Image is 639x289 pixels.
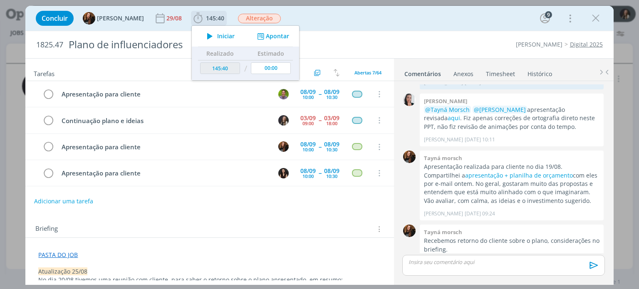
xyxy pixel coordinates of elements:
[300,115,316,121] div: 03/09
[404,66,441,78] a: Comentários
[424,136,463,143] p: [PERSON_NAME]
[198,47,242,60] th: Realizado
[255,32,290,41] button: Apontar
[570,40,603,48] a: Digital 2025
[35,224,58,235] span: Briefing
[319,170,321,176] span: --
[485,66,515,78] a: Timesheet
[25,6,613,285] div: dialog
[202,30,235,42] button: Iniciar
[425,106,470,114] span: @Tayná Morsch
[424,228,462,236] b: Tayná morsch
[83,12,95,25] img: T
[277,114,290,126] button: L
[465,136,495,143] span: [DATE] 10:11
[545,11,552,18] div: 9
[319,117,321,123] span: --
[242,60,249,77] td: /
[58,89,270,99] div: Apresentação para cliente
[38,267,87,275] span: Atualização 25/08
[34,194,94,209] button: Adicionar uma tarefa
[302,121,314,126] div: 09:00
[354,69,381,76] span: Abertas 7/64
[424,106,599,131] p: apresentação revisada . Fiz apenas correções de ortografia direto neste PPT, não fiz revisão de a...
[516,40,562,48] a: [PERSON_NAME]
[206,14,224,22] span: 145:40
[465,171,573,179] a: apresentação + planilha de orçamento
[324,89,339,95] div: 08/09
[324,168,339,174] div: 08/09
[191,12,226,25] button: 145:40
[238,14,281,23] span: Alteração
[302,147,314,152] div: 10:00
[277,193,290,205] button: L
[302,95,314,99] div: 10:00
[278,168,289,178] img: I
[65,35,363,55] div: Plano de influenciadores
[83,12,144,25] button: T[PERSON_NAME]
[38,276,381,284] p: No dia 20/08 tivemos uma reunião com cliente, para saber o retorno sobre o plano apresentado, em ...
[277,88,290,100] button: T
[277,141,290,153] button: T
[278,141,289,152] img: T
[403,94,416,106] img: C
[453,70,473,78] div: Anexos
[527,66,552,78] a: Histórico
[238,13,281,24] button: Alteração
[403,151,416,163] img: T
[326,95,337,99] div: 10:30
[191,25,300,81] ul: 145:40
[58,116,270,126] div: Continuação plano e ideias
[277,167,290,179] button: I
[424,97,467,105] b: [PERSON_NAME]
[97,15,144,21] span: [PERSON_NAME]
[300,168,316,174] div: 08/09
[34,68,54,78] span: Tarefas
[319,91,321,97] span: --
[326,174,337,178] div: 10:30
[474,106,526,114] span: @[PERSON_NAME]
[36,11,74,26] button: Concluir
[324,141,339,147] div: 08/09
[38,251,78,259] a: PASTA DO JOB
[300,89,316,95] div: 08/09
[326,121,337,126] div: 18:00
[166,15,183,21] div: 29/08
[217,33,235,39] span: Iniciar
[278,115,289,126] img: L
[249,47,293,60] th: Estimado
[538,12,552,25] button: 9
[424,237,599,254] p: Recebemos retorno do cliente sobre o plano, considerações no briefing.
[278,89,289,99] img: T
[424,163,599,205] p: Apresentação realizada para cliente no dia 19/08. Compartilhei a com eles por e-mail ontem. No ge...
[448,114,460,122] a: aqui
[465,210,495,217] span: [DATE] 09:24
[300,141,316,147] div: 08/09
[319,144,321,150] span: --
[58,142,270,152] div: Apresentação para cliente
[424,154,462,162] b: Tayná morsch
[302,174,314,178] div: 10:00
[42,15,68,22] span: Concluir
[58,168,270,178] div: Apresentação para cliente
[403,225,416,237] img: T
[36,40,63,49] span: 1825.47
[324,115,339,121] div: 03/09
[326,147,337,152] div: 10:30
[424,210,463,217] p: [PERSON_NAME]
[334,69,339,77] img: arrow-down-up.svg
